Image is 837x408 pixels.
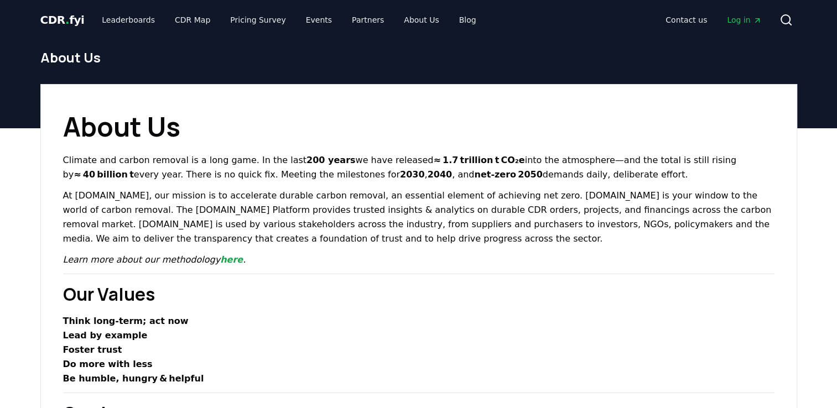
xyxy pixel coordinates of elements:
[395,10,448,30] a: About Us
[63,107,774,147] h1: About Us
[727,14,761,25] span: Log in
[63,330,148,341] strong: Lead by example
[40,12,85,28] a: CDR.fyi
[63,254,246,265] em: Learn more about our methodology .
[450,10,485,30] a: Blog
[40,13,85,27] span: CDR fyi
[433,155,524,165] strong: ≈ 1.7 trillion t CO₂e
[63,281,774,307] h2: Our Values
[74,169,134,180] strong: ≈ 40 billion t
[343,10,393,30] a: Partners
[221,10,294,30] a: Pricing Survey
[297,10,341,30] a: Events
[63,373,204,384] strong: Be humble, hungry & helpful
[63,344,122,355] strong: Foster trust
[63,153,774,182] p: Climate and carbon removal is a long game. In the last we have released into the atmosphere—and t...
[166,10,219,30] a: CDR Map
[40,49,797,66] h1: About Us
[718,10,770,30] a: Log in
[400,169,425,180] strong: 2030
[657,10,716,30] a: Contact us
[65,13,69,27] span: .
[428,169,453,180] strong: 2040
[63,359,153,369] strong: Do more with less
[220,254,243,265] a: here
[657,10,770,30] nav: Main
[63,189,774,246] p: At [DOMAIN_NAME], our mission is to accelerate durable carbon removal, an essential element of ac...
[63,316,189,326] strong: Think long‑term; act now
[93,10,164,30] a: Leaderboards
[93,10,485,30] nav: Main
[474,169,542,180] strong: net‑zero 2050
[306,155,355,165] strong: 200 years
